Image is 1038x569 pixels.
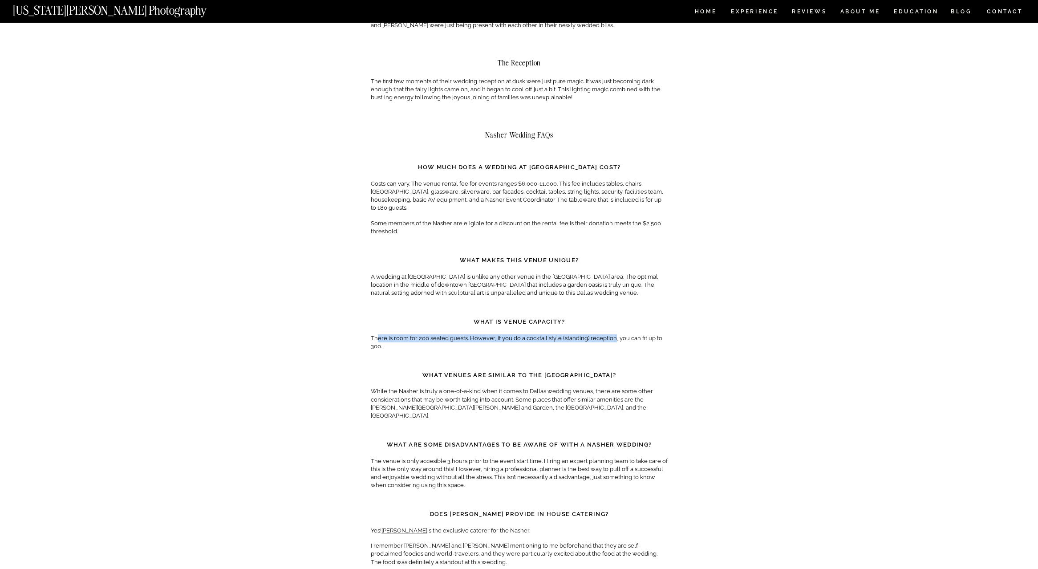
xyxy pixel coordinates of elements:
strong: Does [PERSON_NAME] provide in house catering? [430,511,609,517]
a: REVIEWS [792,9,825,16]
a: [US_STATE][PERSON_NAME] Photography [13,4,236,12]
h2: Nasher Wedding FAQs [371,131,668,139]
p: There is room for 200 seated guests. However, if you do a cocktail style (standing) reception, yo... [371,334,668,350]
p: While the Nasher is truly a one-of-a-kind when it comes to Dallas wedding venues, there are some ... [371,387,668,420]
strong: What are some disadvantages to be aware of with a Nasher wedding? [387,441,652,448]
a: CONTACT [986,7,1023,16]
strong: What venues are similar to the [GEOGRAPHIC_DATA]? [422,372,616,378]
h2: The Reception [371,59,668,67]
a: HOME [693,9,718,16]
p: I remember [PERSON_NAME] and [PERSON_NAME] mentioning to me beforehand that they are self-proclai... [371,542,668,566]
a: ABOUT ME [840,9,880,16]
p: Costs can vary. The venue rental fee for events ranges $6,000-11,000. This fee includes tables, c... [371,180,668,212]
p: Some members of the Nasher are eligible for a discount on the rental fee is their donation meets ... [371,219,668,236]
a: Experience [731,9,778,16]
p: The venue is only accesible 3 hours prior to the event start time. Hiring an expert planning team... [371,457,668,490]
a: EDUCATION [893,9,940,16]
strong: What makes this venue unique? [460,257,579,264]
a: BLOG [951,9,972,16]
p: Yes! is the exclusive caterer for the Nasher. [371,527,668,535]
strong: What is venue capacity? [474,318,565,325]
a: [PERSON_NAME] [381,527,427,534]
p: The first few moments of their wedding reception at dusk were just pure magic. It was just becomi... [371,77,668,102]
p: A wedding at [GEOGRAPHIC_DATA] is unlike any other venue in the [GEOGRAPHIC_DATA] area. The optim... [371,273,668,297]
strong: How much does a wedding at [GEOGRAPHIC_DATA] cost? [418,164,621,171]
